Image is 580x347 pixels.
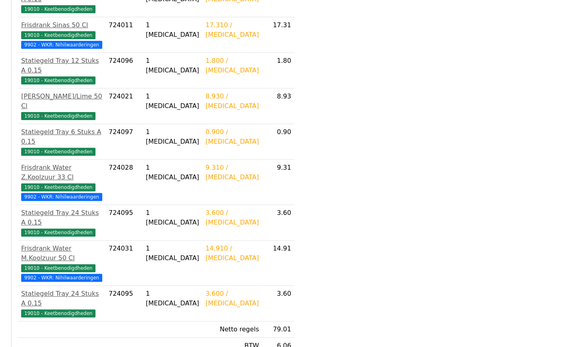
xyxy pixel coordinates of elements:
[21,56,102,85] a: Statiegeld Tray 12 Stuks A 0.1519010 - Keetbenodigdheden
[21,309,95,317] span: 19010 - Keetbenodigdheden
[21,76,95,84] span: 19010 - Keetbenodigdheden
[146,244,199,263] div: 1 [MEDICAL_DATA]
[262,321,294,338] td: 79.01
[21,41,102,49] span: 9902 - WKR: Nihilwaarderingen
[21,127,102,146] div: Statiegeld Tray 6 Stuks A 0.15
[105,88,143,124] td: 724021
[21,193,102,201] span: 9902 - WKR: Nihilwaarderingen
[146,92,199,111] div: 1 [MEDICAL_DATA]
[105,160,143,205] td: 724028
[105,286,143,321] td: 724095
[262,160,294,205] td: 9.31
[262,241,294,286] td: 14.91
[21,5,95,13] span: 19010 - Keetbenodigdheden
[262,53,294,88] td: 1.80
[21,274,102,282] span: 9902 - WKR: Nihilwaarderingen
[21,229,95,237] span: 19010 - Keetbenodigdheden
[262,17,294,53] td: 17.31
[21,112,95,120] span: 19010 - Keetbenodigdheden
[146,56,199,75] div: 1 [MEDICAL_DATA]
[206,56,259,75] div: 1.800 / [MEDICAL_DATA]
[21,244,102,282] a: Frisdrank Water M.Koolzuur 50 Cl19010 - Keetbenodigdheden 9902 - WKR: Nihilwaarderingen
[21,264,95,272] span: 19010 - Keetbenodigdheden
[21,289,102,318] a: Statiegeld Tray 24 Stuks A 0.1519010 - Keetbenodigdheden
[146,208,199,227] div: 1 [MEDICAL_DATA]
[21,92,102,111] div: [PERSON_NAME]/Lime 50 Cl
[21,56,102,75] div: Statiegeld Tray 12 Stuks A 0.15
[21,163,102,182] div: Frisdrank Water Z.Koolzuur 33 Cl
[262,124,294,160] td: 0.90
[206,289,259,308] div: 3.600 / [MEDICAL_DATA]
[203,321,262,338] td: Netto regels
[146,163,199,182] div: 1 [MEDICAL_DATA]
[21,148,95,156] span: 19010 - Keetbenodigdheden
[21,183,95,191] span: 19010 - Keetbenodigdheden
[21,20,102,49] a: Frisdrank Sinas 50 Cl19010 - Keetbenodigdheden 9902 - WKR: Nihilwaarderingen
[206,92,259,111] div: 8.930 / [MEDICAL_DATA]
[21,20,102,30] div: Frisdrank Sinas 50 Cl
[105,17,143,53] td: 724011
[105,205,143,241] td: 724095
[262,88,294,124] td: 8.93
[21,244,102,263] div: Frisdrank Water M.Koolzuur 50 Cl
[146,289,199,308] div: 1 [MEDICAL_DATA]
[21,163,102,201] a: Frisdrank Water Z.Koolzuur 33 Cl19010 - Keetbenodigdheden 9902 - WKR: Nihilwaarderingen
[21,31,95,39] span: 19010 - Keetbenodigdheden
[206,127,259,146] div: 0.900 / [MEDICAL_DATA]
[262,286,294,321] td: 3.60
[206,244,259,263] div: 14.910 / [MEDICAL_DATA]
[105,124,143,160] td: 724097
[105,241,143,286] td: 724031
[206,163,259,182] div: 9.310 / [MEDICAL_DATA]
[21,289,102,308] div: Statiegeld Tray 24 Stuks A 0.15
[146,127,199,146] div: 1 [MEDICAL_DATA]
[21,92,102,120] a: [PERSON_NAME]/Lime 50 Cl19010 - Keetbenodigdheden
[105,53,143,88] td: 724096
[206,208,259,227] div: 3.600 / [MEDICAL_DATA]
[21,208,102,227] div: Statiegeld Tray 24 Stuks A 0.15
[262,205,294,241] td: 3.60
[21,208,102,237] a: Statiegeld Tray 24 Stuks A 0.1519010 - Keetbenodigdheden
[21,127,102,156] a: Statiegeld Tray 6 Stuks A 0.1519010 - Keetbenodigdheden
[206,20,259,40] div: 17.310 / [MEDICAL_DATA]
[146,20,199,40] div: 1 [MEDICAL_DATA]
